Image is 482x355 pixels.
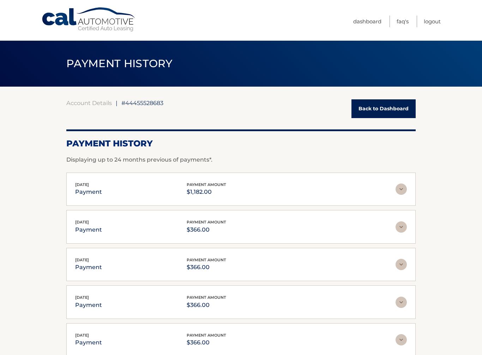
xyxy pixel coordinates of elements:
[41,7,137,32] a: Cal Automotive
[116,99,118,106] span: |
[75,220,89,225] span: [DATE]
[424,16,441,27] a: Logout
[187,257,226,262] span: payment amount
[75,262,102,272] p: payment
[187,295,226,300] span: payment amount
[396,221,407,233] img: accordion-rest.svg
[66,138,416,149] h2: Payment History
[397,16,409,27] a: FAQ's
[396,259,407,270] img: accordion-rest.svg
[396,297,407,308] img: accordion-rest.svg
[187,262,226,272] p: $366.00
[75,300,102,310] p: payment
[187,187,226,197] p: $1,182.00
[187,220,226,225] span: payment amount
[187,300,226,310] p: $366.00
[75,187,102,197] p: payment
[75,257,89,262] span: [DATE]
[187,333,226,338] span: payment amount
[66,99,112,106] a: Account Details
[75,338,102,348] p: payment
[75,333,89,338] span: [DATE]
[187,338,226,348] p: $366.00
[187,225,226,235] p: $366.00
[75,182,89,187] span: [DATE]
[66,57,173,70] span: PAYMENT HISTORY
[396,184,407,195] img: accordion-rest.svg
[353,16,381,27] a: Dashboard
[121,99,163,106] span: #44455528683
[396,334,407,345] img: accordion-rest.svg
[75,295,89,300] span: [DATE]
[66,156,416,164] p: Displaying up to 24 months previous of payments*.
[187,182,226,187] span: payment amount
[75,225,102,235] p: payment
[351,99,416,118] a: Back to Dashboard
